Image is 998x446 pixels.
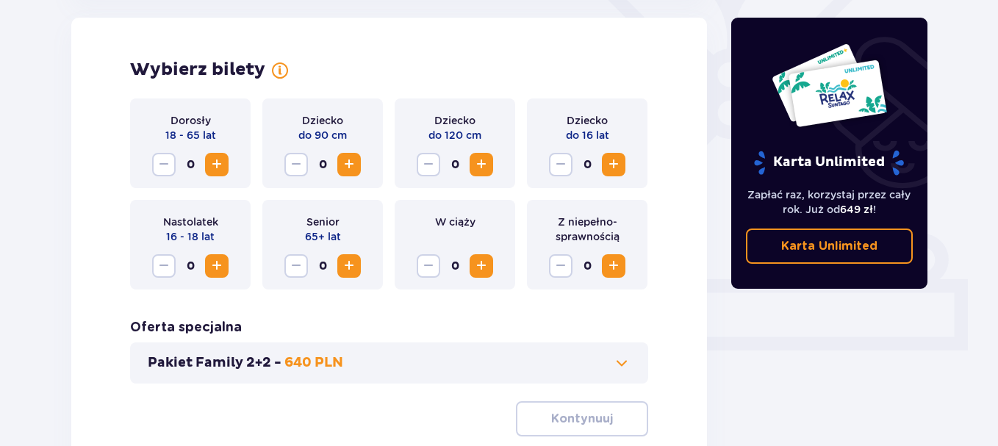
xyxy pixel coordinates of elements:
[152,153,176,176] button: Decrease
[311,254,334,278] span: 0
[205,153,229,176] button: Increase
[753,150,905,176] p: Karta Unlimited
[443,153,467,176] span: 0
[470,254,493,278] button: Increase
[152,254,176,278] button: Decrease
[746,187,913,217] p: Zapłać raz, korzystaj przez cały rok. Już od !
[148,354,281,372] p: Pakiet Family 2+2 -
[549,254,572,278] button: Decrease
[549,153,572,176] button: Decrease
[298,128,347,143] p: do 90 cm
[165,128,216,143] p: 18 - 65 lat
[311,153,334,176] span: 0
[130,59,265,81] p: Wybierz bilety
[443,254,467,278] span: 0
[566,128,609,143] p: do 16 lat
[428,128,481,143] p: do 120 cm
[840,204,873,215] span: 649 zł
[746,229,913,264] a: Karta Unlimited
[130,319,242,337] p: Oferta specjalna
[337,254,361,278] button: Increase
[567,113,608,128] p: Dziecko
[302,113,343,128] p: Dziecko
[575,254,599,278] span: 0
[179,254,202,278] span: 0
[551,411,613,427] p: Kontynuuj
[417,153,440,176] button: Decrease
[781,238,877,254] p: Karta Unlimited
[306,215,340,229] p: Senior
[205,254,229,278] button: Increase
[602,153,625,176] button: Increase
[163,215,218,229] p: Nastolatek
[179,153,202,176] span: 0
[602,254,625,278] button: Increase
[575,153,599,176] span: 0
[434,113,475,128] p: Dziecko
[284,153,308,176] button: Decrease
[470,153,493,176] button: Increase
[305,229,341,244] p: 65+ lat
[148,354,631,372] button: Pakiet Family 2+2 -640 PLN
[539,215,636,244] p: Z niepełno­sprawnością
[516,401,648,436] button: Kontynuuj
[417,254,440,278] button: Decrease
[170,113,211,128] p: Dorosły
[435,215,475,229] p: W ciąży
[337,153,361,176] button: Increase
[284,254,308,278] button: Decrease
[166,229,215,244] p: 16 - 18 lat
[284,354,343,372] p: 640 PLN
